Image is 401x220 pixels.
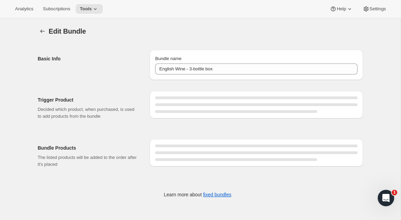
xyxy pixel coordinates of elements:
[155,56,181,61] span: Bundle name
[38,55,139,62] h2: Basic Info
[76,4,103,14] button: Tools
[378,190,394,206] iframe: Intercom live chat
[326,4,357,14] button: Help
[164,191,231,198] p: Learn more about
[392,190,397,195] span: 1
[39,4,74,14] button: Subscriptions
[203,192,231,197] a: fixed bundles
[15,6,33,12] span: Analytics
[49,27,86,35] span: Edit Bundle
[38,106,139,120] p: Decided which product, when purchased, is used to add products from the bundle
[38,26,47,36] button: Bundles
[43,6,70,12] span: Subscriptions
[369,6,386,12] span: Settings
[38,96,139,103] h2: Trigger Product
[155,63,358,74] input: ie. Smoothie box
[38,144,139,151] h2: Bundle Products
[80,6,92,12] span: Tools
[359,4,390,14] button: Settings
[337,6,346,12] span: Help
[11,4,37,14] button: Analytics
[38,154,139,168] p: The listed products will be added to the order after it's placed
